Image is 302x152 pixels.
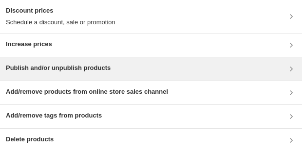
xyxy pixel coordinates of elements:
[6,135,54,144] h3: Delete products
[6,111,102,120] h3: Add/remove tags from products
[6,87,168,97] h3: Add/remove products from online store sales channel
[6,63,111,73] h3: Publish and/or unpublish products
[6,6,115,16] h3: Discount prices
[6,17,115,27] p: Schedule a discount, sale or promotion
[6,39,52,49] h3: Increase prices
